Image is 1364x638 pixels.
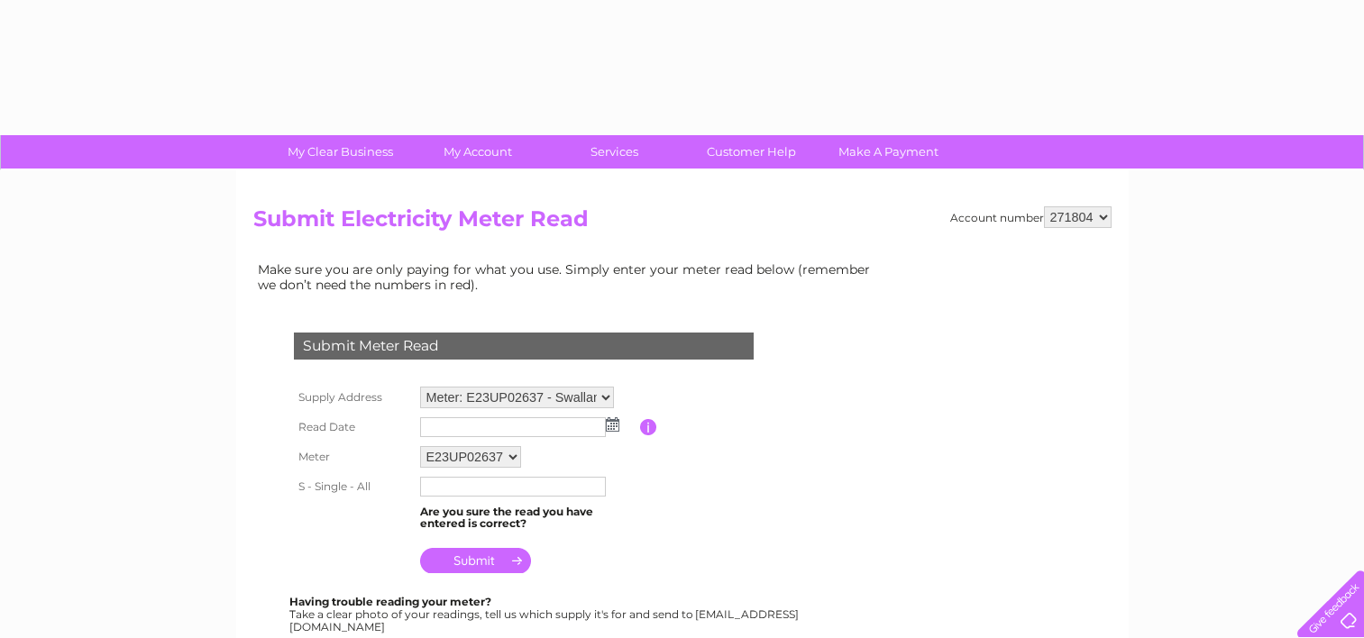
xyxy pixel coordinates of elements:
[289,595,491,608] b: Having trouble reading your meter?
[289,442,416,472] th: Meter
[289,382,416,413] th: Supply Address
[289,413,416,442] th: Read Date
[420,548,531,573] input: Submit
[253,258,884,296] td: Make sure you are only paying for what you use. Simply enter your meter read below (remember we d...
[640,419,657,435] input: Information
[416,501,640,535] td: Are you sure the read you have entered is correct?
[950,206,1112,228] div: Account number
[403,135,552,169] a: My Account
[814,135,963,169] a: Make A Payment
[677,135,826,169] a: Customer Help
[289,472,416,501] th: S - Single - All
[606,417,619,432] img: ...
[294,333,754,360] div: Submit Meter Read
[266,135,415,169] a: My Clear Business
[253,206,1112,241] h2: Submit Electricity Meter Read
[540,135,689,169] a: Services
[289,596,801,633] div: Take a clear photo of your readings, tell us which supply it's for and send to [EMAIL_ADDRESS][DO...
